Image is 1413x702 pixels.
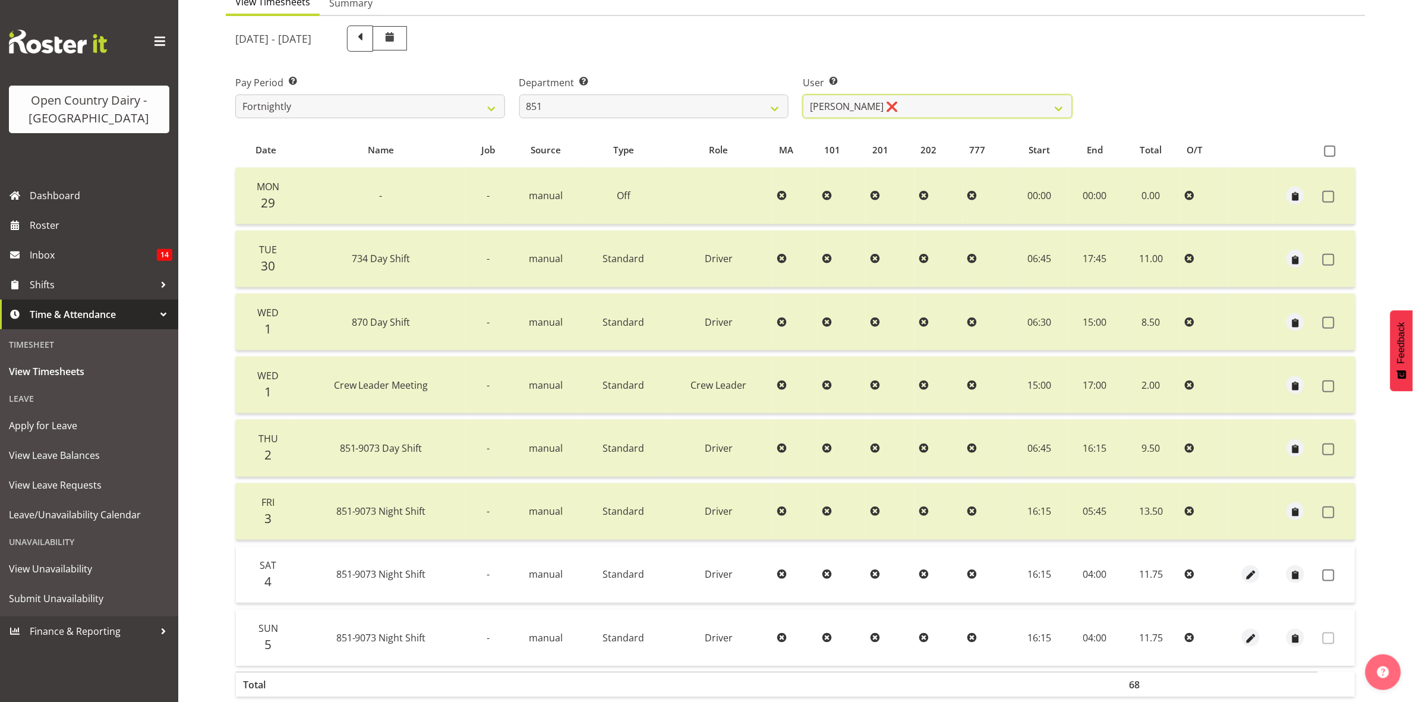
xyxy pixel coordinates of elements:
span: Thu [258,432,278,445]
span: manual [529,631,563,644]
span: - [487,568,490,581]
span: View Leave Requests [9,476,169,494]
span: 5 [265,636,272,653]
td: 06:30 [1011,294,1068,351]
span: Source [531,143,562,157]
span: Crew Leader Meeting [334,379,428,392]
span: 2 [265,446,272,463]
span: Finance & Reporting [30,622,154,640]
td: Standard [582,483,665,540]
span: 101 [824,143,840,157]
td: 2.00 [1122,357,1181,414]
td: 0.00 [1122,168,1181,225]
span: - [487,189,490,202]
span: manual [529,505,563,518]
span: Driver [705,316,733,329]
span: Sun [258,622,278,635]
span: Leave/Unavailability Calendar [9,506,169,524]
span: Role [709,143,728,157]
span: 202 [921,143,937,157]
span: End [1087,143,1103,157]
span: Date [256,143,276,157]
th: Total [236,672,296,697]
button: Feedback - Show survey [1390,310,1413,391]
span: - [487,316,490,329]
span: Tue [260,243,277,256]
span: - [487,252,490,265]
a: View Timesheets [3,357,175,386]
span: Total [1140,143,1162,157]
span: View Unavailability [9,560,169,578]
span: Crew Leader [691,379,747,392]
a: Submit Unavailability [3,584,175,613]
span: 14 [157,249,172,261]
span: Start [1029,143,1050,157]
span: Driver [705,505,733,518]
span: Inbox [30,246,157,264]
span: Roster [30,216,172,234]
span: Driver [705,252,733,265]
label: User [803,75,1073,90]
a: View Leave Balances [3,440,175,470]
td: 16:15 [1011,483,1068,540]
td: 06:45 [1011,231,1068,288]
label: Department [519,75,789,90]
span: Wed [258,306,279,319]
td: 05:45 [1068,483,1122,540]
span: 851-9073 Day Shift [340,442,422,455]
td: Off [582,168,665,225]
div: Leave [3,386,175,411]
a: View Leave Requests [3,470,175,500]
a: View Unavailability [3,554,175,584]
span: O/T [1187,143,1203,157]
span: 3 [265,510,272,527]
span: Type [613,143,634,157]
td: 11.75 [1122,609,1181,666]
td: 00:00 [1011,168,1068,225]
span: 1 [265,383,272,400]
td: 04:00 [1068,609,1122,666]
span: - [487,505,490,518]
span: 851-9073 Night Shift [336,568,426,581]
span: Driver [705,442,733,455]
div: Unavailability [3,530,175,554]
td: 8.50 [1122,294,1181,351]
span: 4 [265,573,272,590]
span: manual [529,568,563,581]
img: help-xxl-2.png [1377,666,1389,678]
span: manual [529,379,563,392]
span: manual [529,252,563,265]
span: 777 [969,143,985,157]
span: View Timesheets [9,363,169,380]
span: 851-9073 Night Shift [336,505,426,518]
span: Shifts [30,276,154,294]
td: 16:15 [1011,609,1068,666]
td: Standard [582,357,665,414]
a: Leave/Unavailability Calendar [3,500,175,530]
td: Standard [582,294,665,351]
td: Standard [582,609,665,666]
span: Dashboard [30,187,172,204]
td: Standard [582,420,665,477]
span: Time & Attendance [30,306,154,323]
div: Open Country Dairy - [GEOGRAPHIC_DATA] [21,92,157,127]
span: - [487,379,490,392]
span: Apply for Leave [9,417,169,435]
span: Job [481,143,495,157]
span: MA [779,143,793,157]
td: Standard [582,546,665,603]
h5: [DATE] - [DATE] [235,32,311,45]
td: 00:00 [1068,168,1122,225]
span: 201 [873,143,889,157]
td: 15:00 [1011,357,1068,414]
td: 06:45 [1011,420,1068,477]
td: 16:15 [1068,420,1122,477]
span: manual [529,316,563,329]
span: Name [368,143,394,157]
td: Standard [582,231,665,288]
span: 30 [261,257,276,274]
span: Feedback [1396,322,1407,364]
span: - [487,442,490,455]
span: - [487,631,490,644]
div: Timesheet [3,332,175,357]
